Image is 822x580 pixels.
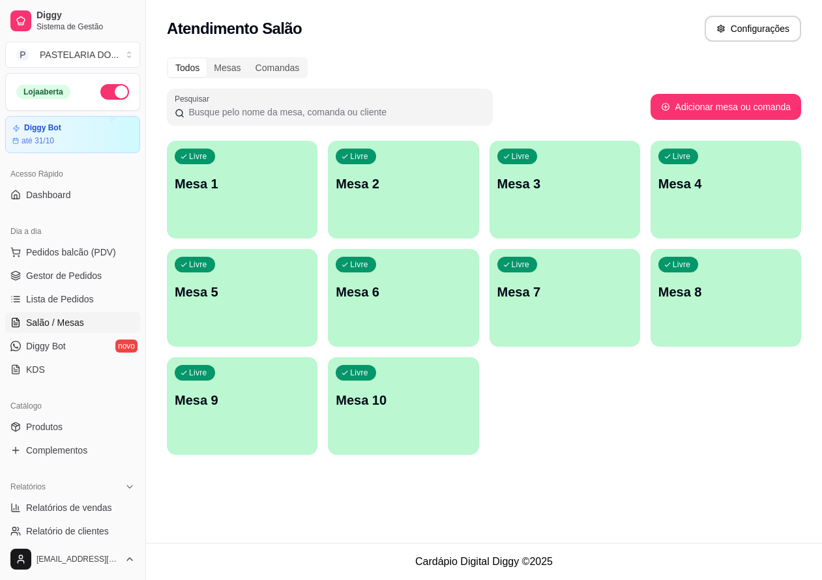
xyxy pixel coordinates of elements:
[26,363,45,376] span: KDS
[5,440,140,461] a: Complementos
[328,141,478,239] button: LivreMesa 2
[5,289,140,310] a: Lista de Pedidos
[37,10,135,22] span: Diggy
[168,59,207,77] div: Todos
[22,136,54,146] article: até 31/10
[5,336,140,356] a: Diggy Botnovo
[5,221,140,242] div: Dia a dia
[512,151,530,162] p: Livre
[5,396,140,416] div: Catálogo
[336,391,471,409] p: Mesa 10
[10,482,46,492] span: Relatórios
[705,16,801,42] button: Configurações
[5,312,140,333] a: Salão / Mesas
[26,525,109,538] span: Relatório de clientes
[5,521,140,542] a: Relatório de clientes
[207,59,248,77] div: Mesas
[673,151,691,162] p: Livre
[5,265,140,286] a: Gestor de Pedidos
[26,420,63,433] span: Produtos
[26,246,116,259] span: Pedidos balcão (PDV)
[24,123,61,133] article: Diggy Bot
[100,84,129,100] button: Alterar Status
[16,85,70,99] div: Loja aberta
[5,416,140,437] a: Produtos
[651,141,801,239] button: LivreMesa 4
[5,184,140,205] a: Dashboard
[328,357,478,455] button: LivreMesa 10
[26,501,112,514] span: Relatórios de vendas
[5,5,140,36] a: DiggySistema de Gestão
[328,249,478,347] button: LivreMesa 6
[37,554,119,564] span: [EMAIL_ADDRESS][DOMAIN_NAME]
[26,444,87,457] span: Complementos
[350,368,368,378] p: Livre
[26,340,66,353] span: Diggy Bot
[189,259,207,270] p: Livre
[189,151,207,162] p: Livre
[5,164,140,184] div: Acesso Rápido
[189,368,207,378] p: Livre
[5,359,140,380] a: KDS
[26,293,94,306] span: Lista de Pedidos
[248,59,307,77] div: Comandas
[5,497,140,518] a: Relatórios de vendas
[40,48,119,61] div: PASTELARIA DO ...
[490,249,640,347] button: LivreMesa 7
[26,188,71,201] span: Dashboard
[512,259,530,270] p: Livre
[5,42,140,68] button: Select a team
[146,543,822,580] footer: Cardápio Digital Diggy © 2025
[490,141,640,239] button: LivreMesa 3
[16,48,29,61] span: P
[350,151,368,162] p: Livre
[497,283,632,301] p: Mesa 7
[673,259,691,270] p: Livre
[5,544,140,575] button: [EMAIL_ADDRESS][DOMAIN_NAME]
[175,283,310,301] p: Mesa 5
[184,106,485,119] input: Pesquisar
[5,242,140,263] button: Pedidos balcão (PDV)
[37,22,135,32] span: Sistema de Gestão
[26,269,102,282] span: Gestor de Pedidos
[175,391,310,409] p: Mesa 9
[167,18,302,39] h2: Atendimento Salão
[497,175,632,193] p: Mesa 3
[175,175,310,193] p: Mesa 1
[336,175,471,193] p: Mesa 2
[658,283,793,301] p: Mesa 8
[167,357,317,455] button: LivreMesa 9
[167,141,317,239] button: LivreMesa 1
[5,116,140,153] a: Diggy Botaté 31/10
[651,249,801,347] button: LivreMesa 8
[167,249,317,347] button: LivreMesa 5
[658,175,793,193] p: Mesa 4
[336,283,471,301] p: Mesa 6
[175,93,214,104] label: Pesquisar
[651,94,801,120] button: Adicionar mesa ou comanda
[26,316,84,329] span: Salão / Mesas
[350,259,368,270] p: Livre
